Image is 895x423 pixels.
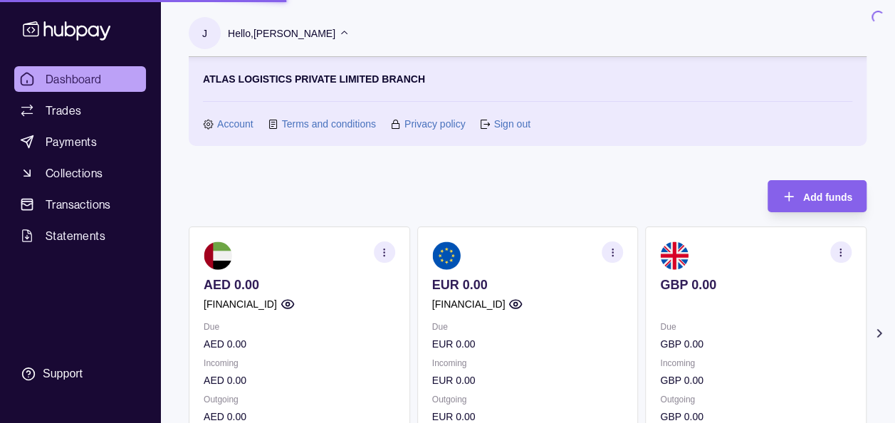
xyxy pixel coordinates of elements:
a: Account [217,116,253,132]
a: Dashboard [14,66,146,92]
p: EUR 0.00 [432,372,624,388]
a: Support [14,359,146,389]
span: Statements [46,227,105,244]
span: Trades [46,102,81,119]
a: Privacy policy [404,116,466,132]
a: Transactions [14,192,146,217]
img: gb [660,241,689,270]
p: AED 0.00 [204,372,395,388]
p: ATLAS LOGISTICS PRIVATE LIMITED BRANCH [203,71,425,87]
a: Payments [14,129,146,155]
p: [FINANCIAL_ID] [432,296,506,312]
p: GBP 0.00 [660,277,852,293]
p: [FINANCIAL_ID] [204,296,277,312]
p: J [202,26,207,41]
p: AED 0.00 [204,336,395,352]
span: Add funds [803,192,852,203]
a: Statements [14,223,146,249]
p: Incoming [432,355,624,371]
div: Support [43,366,83,382]
p: Outgoing [660,392,852,407]
p: Incoming [204,355,395,371]
p: Outgoing [204,392,395,407]
p: GBP 0.00 [660,372,852,388]
span: Transactions [46,196,111,213]
a: Terms and conditions [282,116,376,132]
a: Sign out [493,116,530,132]
a: Trades [14,98,146,123]
p: Due [432,319,624,335]
p: Outgoing [432,392,624,407]
img: eu [432,241,461,270]
p: Hello, [PERSON_NAME] [228,26,335,41]
p: GBP 0.00 [660,336,852,352]
p: EUR 0.00 [432,336,624,352]
span: Dashboard [46,70,102,88]
p: EUR 0.00 [432,277,624,293]
span: Payments [46,133,97,150]
button: Add funds [768,180,867,212]
p: Due [204,319,395,335]
p: Due [660,319,852,335]
img: ae [204,241,232,270]
span: Collections [46,164,103,182]
p: AED 0.00 [204,277,395,293]
p: Incoming [660,355,852,371]
a: Collections [14,160,146,186]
